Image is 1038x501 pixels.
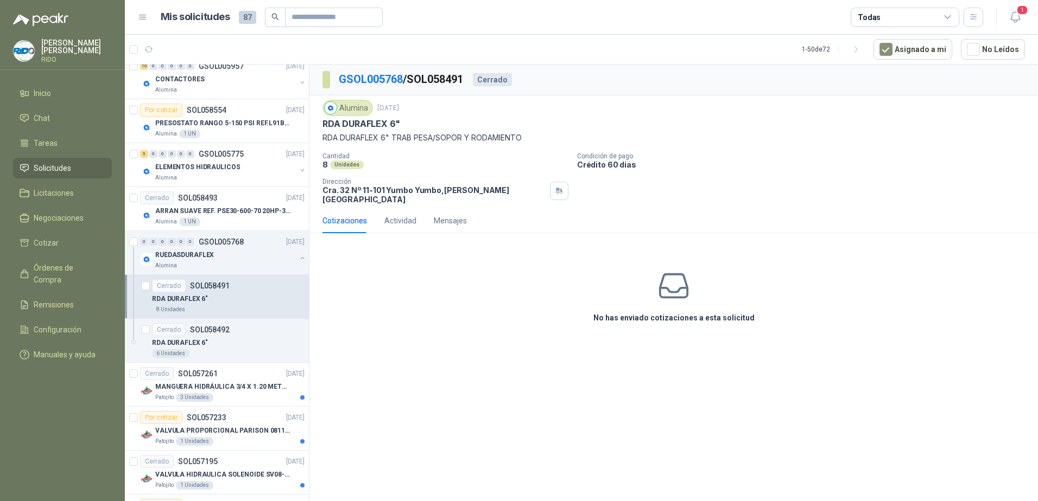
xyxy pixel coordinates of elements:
a: CerradoSOL057195[DATE] Company LogoVALVULA HIDRAULICA SOLENOIDE SV08-20 REF : SV08-3B-N-24DC-DG N... [125,451,309,494]
img: Company Logo [140,253,153,266]
span: Manuales y ayuda [34,349,96,361]
span: Chat [34,112,50,124]
p: PRESOSTATO RANGO 5-150 PSI REF.L91B-1050 [155,118,290,129]
p: SOL058491 [190,282,230,290]
a: Chat [13,108,112,129]
p: Condición de pago [577,152,1034,160]
img: Company Logo [140,428,153,441]
p: Patojito [155,437,174,446]
p: MANGUERA HIDRÁULICA 3/4 X 1.20 METROS DE LONGITUD HR-HR-ACOPLADA [155,382,290,392]
div: 0 [177,238,185,246]
p: Alumina [155,86,177,94]
a: Configuración [13,319,112,340]
div: 0 [159,238,167,246]
div: Cerrado [473,73,512,86]
div: 6 Unidades [152,349,189,358]
p: ARRAN SUAVE REF. PSE30-600-70 20HP-30A [155,206,290,216]
a: 5 0 0 0 0 0 GSOL005775[DATE] Company LogoELEMENTOS HIDRAULICOSAlumina [140,147,307,182]
p: RDA DURAFLEX 6" [152,338,208,348]
div: 0 [149,238,157,246]
div: Todas [858,11,881,23]
div: Cerrado [140,191,174,204]
a: CerradoSOL057261[DATE] Company LogoMANGUERA HIDRÁULICA 3/4 X 1.20 METROS DE LONGITUD HR-HR-ACOPLA... [125,363,309,407]
p: [DATE] [286,61,305,72]
img: Company Logo [140,165,153,178]
span: Configuración [34,324,81,336]
p: VALVULA HIDRAULICA SOLENOIDE SV08-20 REF : SV08-3B-N-24DC-DG NORMALMENTE CERRADA [155,470,290,480]
p: GSOL005957 [199,62,244,70]
a: Manuales y ayuda [13,344,112,365]
p: SOL058493 [178,194,218,202]
span: Inicio [34,87,51,99]
p: [DATE] [286,149,305,159]
div: 1 Unidades [176,437,213,446]
p: Alumina [155,174,177,182]
p: [DATE] [286,193,305,203]
a: Negociaciones [13,208,112,228]
img: Company Logo [140,121,153,134]
p: [DATE] [286,413,305,423]
div: Unidades [330,160,364,169]
p: CONTACTORES [155,74,205,85]
span: Tareas [34,137,58,149]
span: Órdenes de Compra [34,262,102,286]
p: SOL058554 [187,106,226,114]
span: Licitaciones [34,187,74,199]
div: Cerrado [152,279,186,292]
a: Órdenes de Compra [13,258,112,290]
div: Mensajes [434,215,467,227]
p: [DATE] [286,237,305,247]
p: [PERSON_NAME] [PERSON_NAME] [41,39,112,54]
button: 1 [1005,8,1025,27]
div: 0 [177,62,185,70]
div: 0 [186,238,194,246]
div: 0 [168,150,176,158]
p: Crédito 60 días [577,160,1034,169]
div: 0 [159,62,167,70]
p: Dirección [322,178,546,185]
div: Por cotizar [140,411,182,424]
p: Alumina [155,130,177,138]
div: 5 [140,150,148,158]
img: Company Logo [140,77,153,90]
div: 1 - 50 de 72 [802,41,865,58]
img: Company Logo [14,41,34,61]
p: [DATE] [377,103,399,113]
p: RUEDASDURAFLEX [155,250,214,260]
a: CerradoSOL058492RDA DURAFLEX 6"6 Unidades [125,319,309,363]
p: [DATE] [286,105,305,115]
p: Alumina [155,261,177,270]
a: Por cotizarSOL057233[DATE] Company LogoVALVULA PROPORCIONAL PARISON 0811404612 / 4WRPEH6C4 REXROT... [125,407,309,451]
p: RDA DURAFLEX 6" [152,294,208,304]
div: 1 UN [179,217,200,226]
img: Logo peakr [13,13,68,26]
p: 8 [322,160,328,169]
div: Alumina [322,100,373,116]
p: GSOL005775 [199,150,244,158]
div: Por cotizar [140,104,182,117]
a: CerradoSOL058491RDA DURAFLEX 6"8 Unidades [125,275,309,319]
p: RDA DURAFLEX 6" TRAB PESA/SOPOR Y RODAMIENTO [322,132,1025,144]
a: Por cotizarSOL058554[DATE] Company LogoPRESOSTATO RANGO 5-150 PSI REF.L91B-1050Alumina1 UN [125,99,309,143]
p: Patojito [155,393,174,402]
div: 1 UN [179,130,200,138]
p: SOL057195 [178,458,218,465]
div: 0 [168,238,176,246]
div: 0 [149,150,157,158]
a: Cotizar [13,233,112,253]
p: GSOL005768 [199,238,244,246]
button: No Leídos [961,39,1025,60]
p: Cantidad [322,152,568,160]
div: 0 [159,150,167,158]
a: Remisiones [13,294,112,315]
a: 0 0 0 0 0 0 GSOL005768[DATE] Company LogoRUEDASDURAFLEXAlumina [140,235,307,270]
a: CerradoSOL058493[DATE] Company LogoARRAN SUAVE REF. PSE30-600-70 20HP-30AAlumina1 UN [125,187,309,231]
p: SOL057261 [178,370,218,377]
a: Inicio [13,83,112,104]
p: [DATE] [286,457,305,467]
div: Cerrado [140,367,174,380]
span: search [271,13,279,21]
a: Tareas [13,133,112,153]
p: ELEMENTOS HIDRAULICOS [155,162,240,172]
a: Licitaciones [13,183,112,203]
